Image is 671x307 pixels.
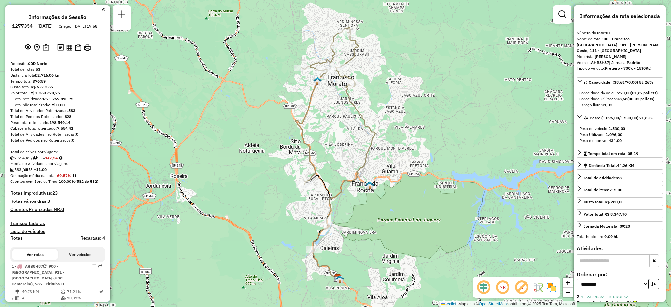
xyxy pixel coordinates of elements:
[606,300,637,306] span: 5 - Noturna (N)
[619,175,622,180] strong: 8
[579,96,661,102] div: Capacidade Utilizada:
[605,30,610,35] strong: 10
[441,302,456,306] a: Leaflet
[43,96,73,101] strong: R$ 1.269.870,75
[609,60,640,65] span: | Jornada:
[10,167,105,173] div: 583 / 53 =
[73,174,76,178] em: Média calculada utilizando a maior ocupação (%Peso ou %Cubagem) de cada rota da sessão. Rotas cro...
[22,295,60,301] td: 4
[76,132,78,137] strong: 0
[604,212,627,217] strong: R$ 8.347,90
[61,296,66,300] i: % de utilização da cubagem
[563,288,573,297] a: Zoom out
[566,278,570,287] span: +
[10,179,59,184] span: Clientes com Service Time:
[10,108,105,114] div: Total de Atividades Roteirizadas:
[579,138,661,144] div: Peso disponível:
[41,43,51,53] button: Painel de Sugestão
[584,199,623,205] div: Custo total:
[627,96,654,101] strong: (00,92 pallets)
[45,155,58,160] strong: 142,54
[335,275,344,283] img: FAD CDD Norte
[589,80,653,85] span: Capacidade: (38,68/70,00) 55,26%
[617,163,634,168] span: 44,26 KM
[606,132,622,137] strong: 1.096,00
[10,156,14,160] i: Cubagem total roteirizado
[10,207,105,212] h4: Clientes Priorizados NR:
[10,173,56,178] span: Ocupação média da frota:
[648,279,659,289] button: Ordem crescente
[577,13,663,19] h4: Informações da rota selecionada
[577,123,663,146] div: Peso: (1.096,00/1.530,00) 71,63%
[579,102,661,108] div: Espaço livre:
[10,161,105,167] div: Média de Atividades por viagem:
[313,77,322,85] img: Francisco Morato
[10,149,105,155] div: Total de caixas por viagem:
[577,234,663,240] div: Total hectolitro:
[581,294,629,299] a: 1 - 23298861 - BIRROSKA
[577,66,663,71] div: Tipo do veículo:
[83,43,92,52] button: Imprimir Rotas
[10,102,105,108] div: - Total não roteirizado:
[57,173,71,178] strong: 69,57%
[49,120,70,125] strong: 198.549,14
[631,90,658,95] strong: (01,67 pallets)
[15,296,19,300] i: Total de Atividades
[10,72,105,78] div: Distância Total:
[12,264,64,286] span: | 900 - [GEOGRAPHIC_DATA], 911 - [GEOGRAPHIC_DATA] (UDC Cantareira), 985 - Pirituba II
[577,209,663,218] a: Valor total:R$ 8.347,90
[577,149,663,158] a: Tempo total em rota: 05:19
[61,290,66,294] i: % de utilização do peso
[10,190,105,196] h4: Rotas improdutivas:
[577,245,663,252] h4: Atividades
[605,200,623,204] strong: R$ 280,00
[65,114,71,119] strong: 828
[67,288,99,295] td: 71,21%
[98,264,102,268] em: Rota exportada
[50,102,65,107] strong: R$ 0,00
[10,137,105,143] div: Total de Pedidos não Roteirizados:
[10,235,23,241] a: Rotas
[546,282,557,293] img: Exibir/Ocultar setores
[495,279,510,295] span: Ocultar NR
[37,73,61,78] strong: 2.716,06 km
[604,234,618,239] strong: 9,09 hL
[10,168,14,172] i: Total de Atividades
[102,6,105,13] a: Clique aqui para minimizar o painel
[10,125,105,131] div: Cubagem total roteirizado:
[33,156,37,160] i: Total de rotas
[577,77,663,86] a: Capacidade: (38,68/70,00) 55,26%
[584,187,622,193] div: Total de itens:
[12,295,15,301] td: /
[36,167,47,172] strong: 11,00
[577,36,662,53] strong: 100 - Francisco [GEOGRAPHIC_DATA], 101 - [PERSON_NAME] Oeste, 111 - [GEOGRAPHIC_DATA]
[584,175,622,180] span: Total de atividades:
[579,132,661,138] div: Peso Utilizado:
[65,43,74,52] button: Visualizar relatório de Roteirização
[563,278,573,288] a: Zoom in
[577,173,663,182] a: Total de atividades:8
[68,108,75,113] strong: 583
[577,36,663,54] div: Nome da rota:
[609,126,625,131] strong: 1.530,00
[579,90,661,96] div: Capacidade do veículo:
[620,90,631,95] strong: 70,00
[92,264,96,268] em: Opções
[609,187,622,192] strong: 215,00
[566,288,570,297] span: −
[43,264,46,268] i: Veículo já utilizado nesta sessão
[577,30,663,36] div: Número da rota:
[605,66,651,71] strong: Freteiro - 70Cx - 1530Kg
[476,279,491,295] span: Ocultar deslocamento
[10,120,105,125] div: Peso total roteirizado:
[10,84,105,90] div: Custo total:
[23,42,32,53] button: Exibir sessão original
[556,8,569,21] a: Exibir filtros
[57,126,73,131] strong: 7.554,41
[591,60,609,65] strong: AHB8H87
[61,206,64,212] strong: 0
[75,179,98,184] strong: (582 de 582)
[56,43,65,53] button: Logs desbloquear sessão
[32,43,41,53] button: Centralizar mapa no depósito ou ponto de apoio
